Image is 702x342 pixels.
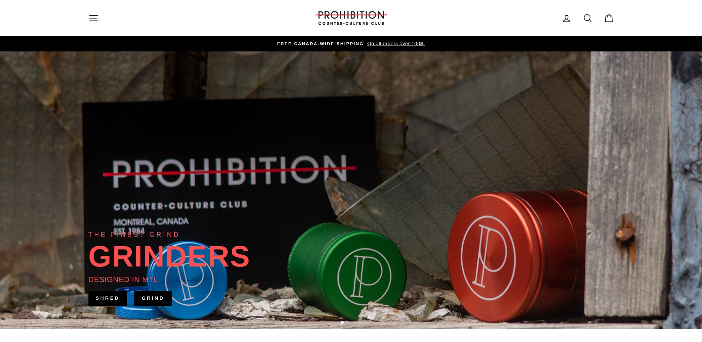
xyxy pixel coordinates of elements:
[353,321,357,325] button: 3
[88,242,251,271] div: GRINDERS
[365,41,424,46] span: On all orders over 100$!
[314,11,388,25] img: PROHIBITION COUNTER-CULTURE CLUB
[359,321,363,325] button: 4
[88,273,161,285] div: DESIGNED IN MTL.
[90,40,612,48] a: FREE CANADA-WIDE SHIPPING On all orders over 100$!
[88,229,180,240] div: THE FINEST GRIND
[341,321,345,325] button: 1
[88,291,127,306] a: SHRED
[277,41,364,46] span: FREE CANADA-WIDE SHIPPING
[347,321,351,325] button: 2
[134,291,172,306] a: GRIND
